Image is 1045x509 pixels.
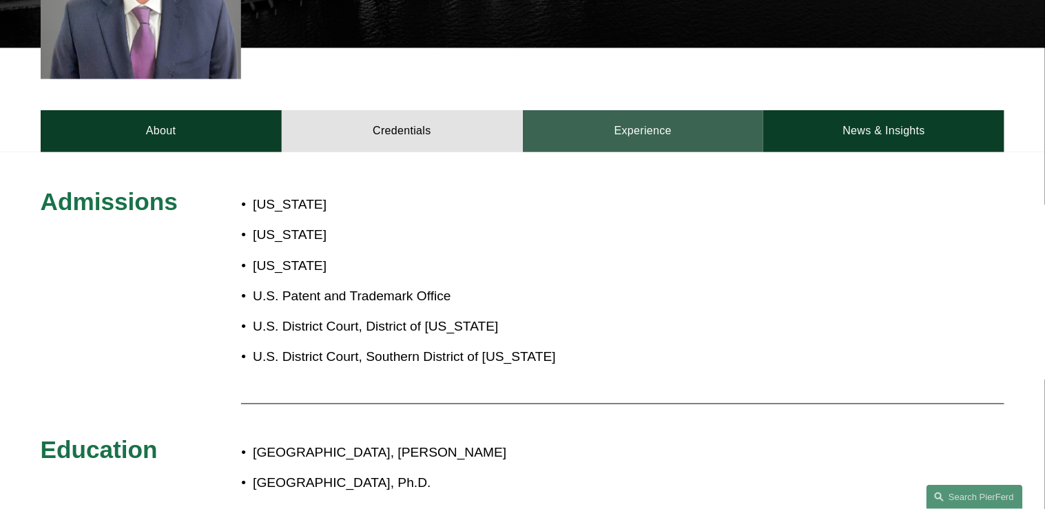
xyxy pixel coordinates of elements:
a: Credentials [282,110,523,152]
a: About [41,110,282,152]
a: Search this site [927,485,1023,509]
p: [US_STATE] [253,223,603,247]
p: [GEOGRAPHIC_DATA], [PERSON_NAME] [253,442,884,466]
span: Admissions [41,188,178,215]
p: U.S. District Court, District of [US_STATE] [253,315,603,339]
p: [GEOGRAPHIC_DATA], Ph.D. [253,472,884,496]
p: U.S. District Court, Southern District of [US_STATE] [253,345,603,369]
span: Education [41,437,158,464]
p: [US_STATE] [253,193,603,217]
a: News & Insights [763,110,1004,152]
p: U.S. Patent and Trademark Office [253,284,603,309]
p: [US_STATE] [253,254,603,278]
a: Experience [523,110,764,152]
